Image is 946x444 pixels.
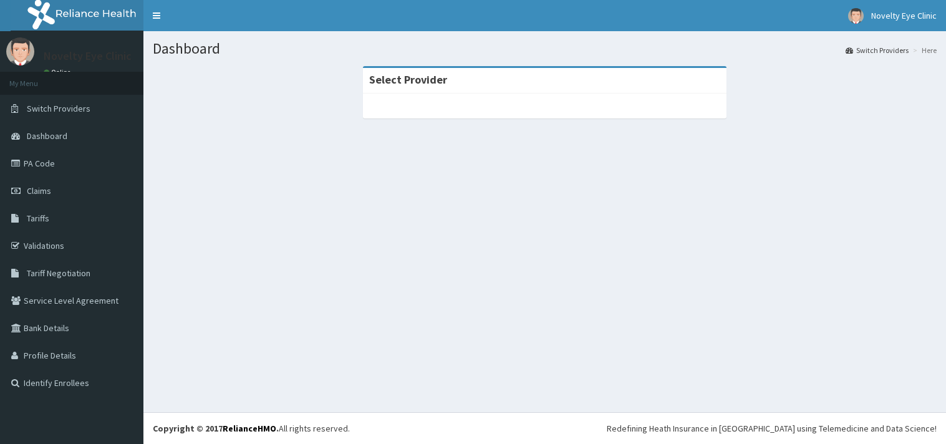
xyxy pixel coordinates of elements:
[6,37,34,65] img: User Image
[910,45,937,55] li: Here
[27,103,90,114] span: Switch Providers
[44,68,74,77] a: Online
[846,45,909,55] a: Switch Providers
[27,268,90,279] span: Tariff Negotiation
[871,10,937,21] span: Novelty Eye Clinic
[153,423,279,434] strong: Copyright © 2017 .
[27,130,67,142] span: Dashboard
[44,51,132,62] p: Novelty Eye Clinic
[369,72,447,87] strong: Select Provider
[27,185,51,196] span: Claims
[848,8,864,24] img: User Image
[143,412,946,444] footer: All rights reserved.
[153,41,937,57] h1: Dashboard
[223,423,276,434] a: RelianceHMO
[27,213,49,224] span: Tariffs
[607,422,937,435] div: Redefining Heath Insurance in [GEOGRAPHIC_DATA] using Telemedicine and Data Science!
